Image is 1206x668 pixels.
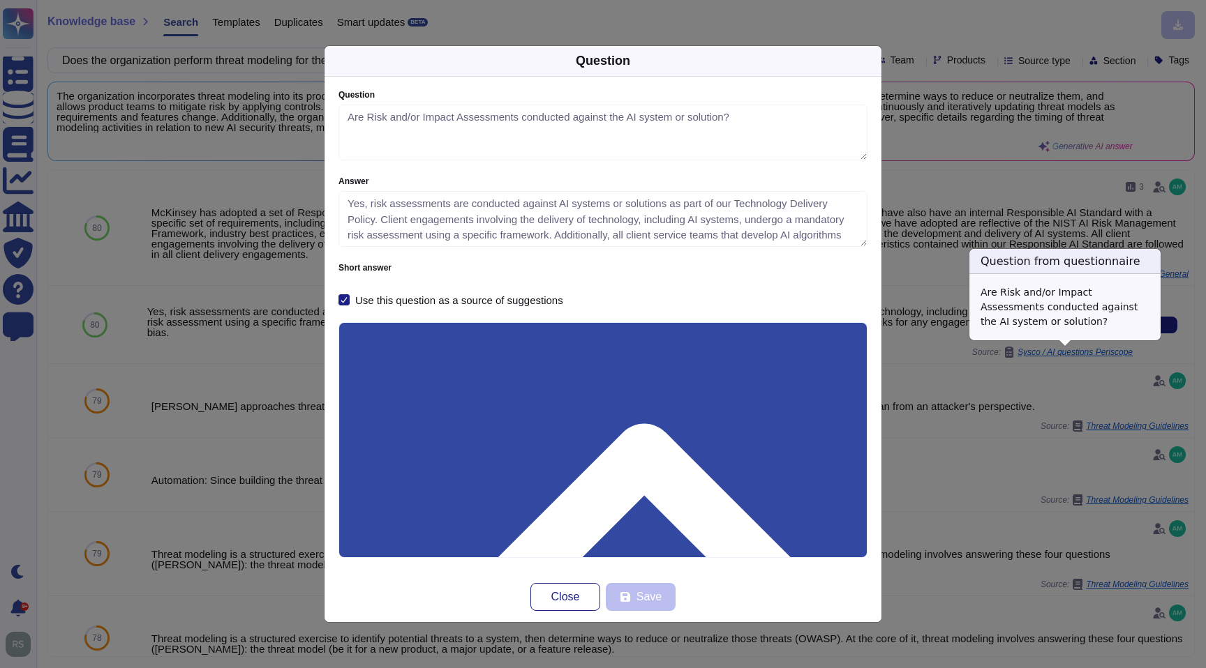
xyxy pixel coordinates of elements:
[355,295,563,305] div: Use this question as a source of suggestions
[969,249,1161,274] h3: Question from questionnaire
[551,591,580,602] span: Close
[338,105,868,160] textarea: Are Risk and/or Impact Assessments conducted against the AI system or solution?
[338,191,868,247] textarea: Yes, risk assessments are conducted against AI systems or solutions as part of our Technology Del...
[606,583,676,611] button: Save
[636,591,662,602] span: Save
[338,177,868,185] label: Answer
[969,274,1161,340] div: Are Risk and/or Impact Assessments conducted against the AI system or solution?
[338,264,868,272] label: Short answer
[576,52,630,70] div: Question
[338,91,868,99] label: Question
[530,583,600,611] button: Close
